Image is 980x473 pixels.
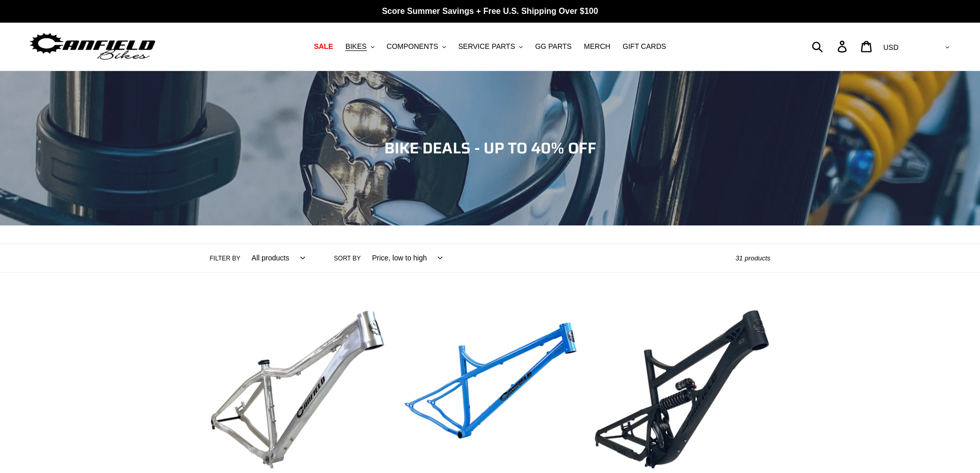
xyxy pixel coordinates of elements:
[387,42,438,51] span: COMPONENTS
[345,42,366,51] span: BIKES
[535,42,572,51] span: GG PARTS
[617,40,671,54] a: GIFT CARDS
[309,40,338,54] a: SALE
[458,42,515,51] span: SERVICE PARTS
[584,42,610,51] span: MERCH
[453,40,528,54] button: SERVICE PARTS
[28,30,157,63] img: Canfield Bikes
[314,42,333,51] span: SALE
[384,136,596,160] span: BIKE DEALS - UP TO 40% OFF
[210,254,241,263] label: Filter by
[340,40,379,54] button: BIKES
[579,40,615,54] a: MERCH
[622,42,666,51] span: GIFT CARDS
[334,254,361,263] label: Sort by
[382,40,451,54] button: COMPONENTS
[736,254,771,262] span: 31 products
[817,35,844,58] input: Search
[530,40,577,54] a: GG PARTS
